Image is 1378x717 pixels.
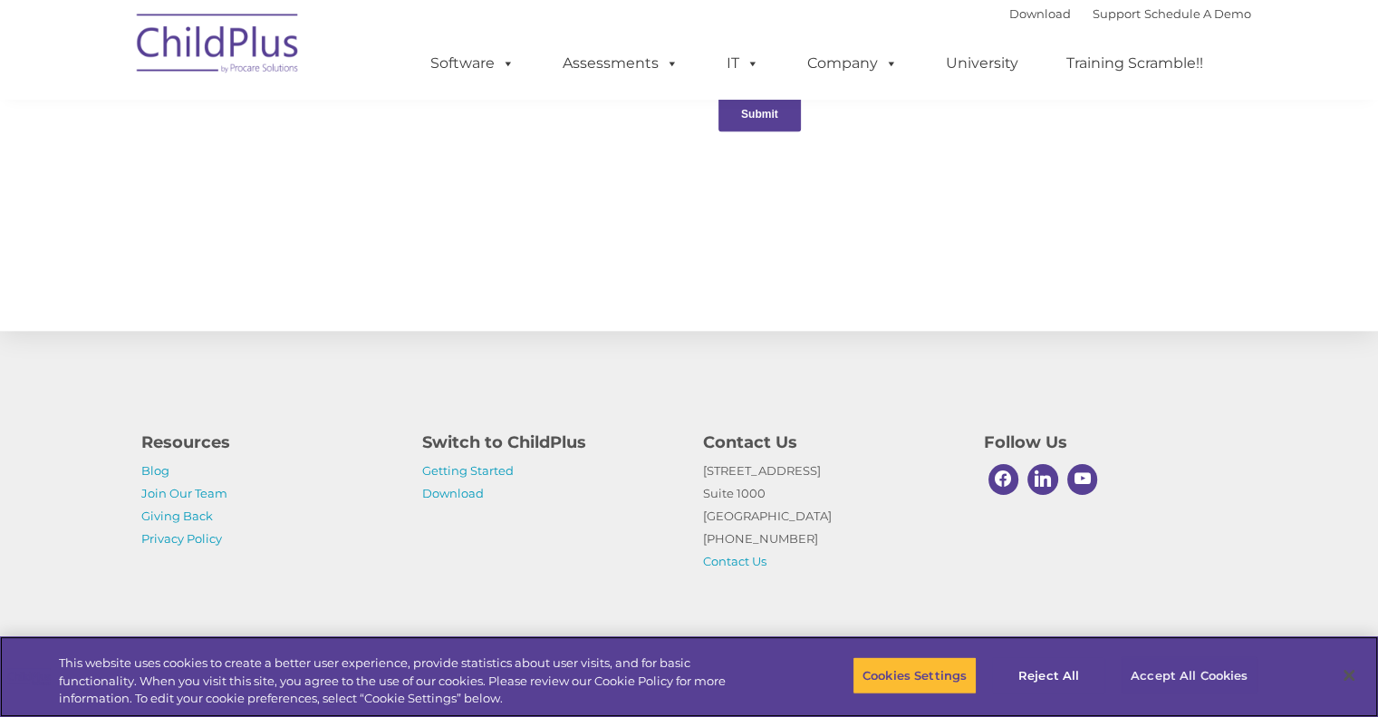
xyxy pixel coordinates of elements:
font: | [1009,6,1251,21]
h4: Contact Us [703,430,957,455]
a: Training Scramble!! [1048,45,1221,82]
p: [STREET_ADDRESS] Suite 1000 [GEOGRAPHIC_DATA] [PHONE_NUMBER] [703,460,957,573]
a: Contact Us [703,554,766,568]
button: Cookies Settings [853,656,977,694]
a: IT [708,45,777,82]
a: Schedule A Demo [1144,6,1251,21]
a: Getting Started [422,463,514,478]
h4: Switch to ChildPlus [422,430,676,455]
a: Download [1009,6,1071,21]
a: Download [422,486,484,500]
a: Youtube [1063,460,1103,499]
a: Privacy Policy [141,531,222,546]
a: University [928,45,1036,82]
span: Phone number [252,194,329,208]
a: Linkedin [1023,460,1063,499]
a: Facebook [984,460,1024,499]
a: Giving Back [141,509,213,523]
a: Support [1093,6,1141,21]
a: Blog [141,463,169,478]
button: Reject All [992,656,1105,694]
img: ChildPlus by Procare Solutions [128,1,309,92]
a: Assessments [544,45,697,82]
h4: Follow Us [984,430,1238,455]
h4: Resources [141,430,395,455]
a: Join Our Team [141,486,227,500]
a: Company [789,45,916,82]
button: Close [1329,655,1369,695]
span: Last name [252,120,307,133]
button: Accept All Cookies [1121,656,1258,694]
div: This website uses cookies to create a better user experience, provide statistics about user visit... [59,654,758,708]
a: Software [412,45,533,82]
